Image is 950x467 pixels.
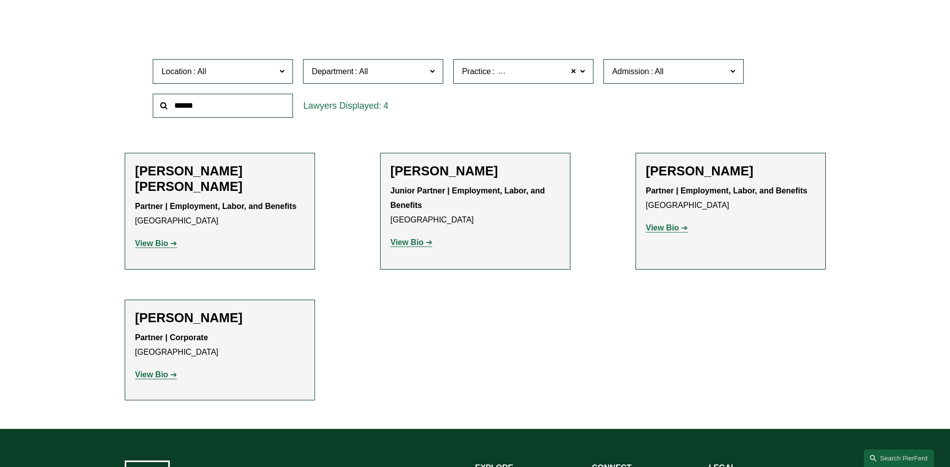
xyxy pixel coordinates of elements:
strong: Partner | Employment, Labor, and Benefits [646,186,808,195]
span: Admission [612,67,649,76]
a: View Bio [135,239,177,248]
span: Practice [462,67,491,76]
h2: [PERSON_NAME] [PERSON_NAME] [135,163,304,194]
strong: Partner | Employment, Labor, and Benefits [135,202,297,210]
p: [GEOGRAPHIC_DATA] [646,184,815,213]
span: Immigration and Naturalization [496,65,605,78]
span: Location [161,67,192,76]
strong: Junior Partner | Employment, Labor, and Benefits [391,186,547,209]
strong: View Bio [135,239,168,248]
h2: [PERSON_NAME] [646,163,815,179]
a: Search this site [864,449,934,467]
span: Department [311,67,354,76]
strong: Partner | Corporate [135,333,208,342]
p: [GEOGRAPHIC_DATA] [135,331,304,360]
span: 4 [383,101,388,111]
a: View Bio [646,223,688,232]
h2: [PERSON_NAME] [391,163,560,179]
a: View Bio [391,238,433,247]
p: [GEOGRAPHIC_DATA] [391,184,560,227]
strong: View Bio [391,238,424,247]
h2: [PERSON_NAME] [135,310,304,326]
p: [GEOGRAPHIC_DATA] [135,199,304,228]
strong: View Bio [135,370,168,379]
strong: View Bio [646,223,679,232]
a: View Bio [135,370,177,379]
